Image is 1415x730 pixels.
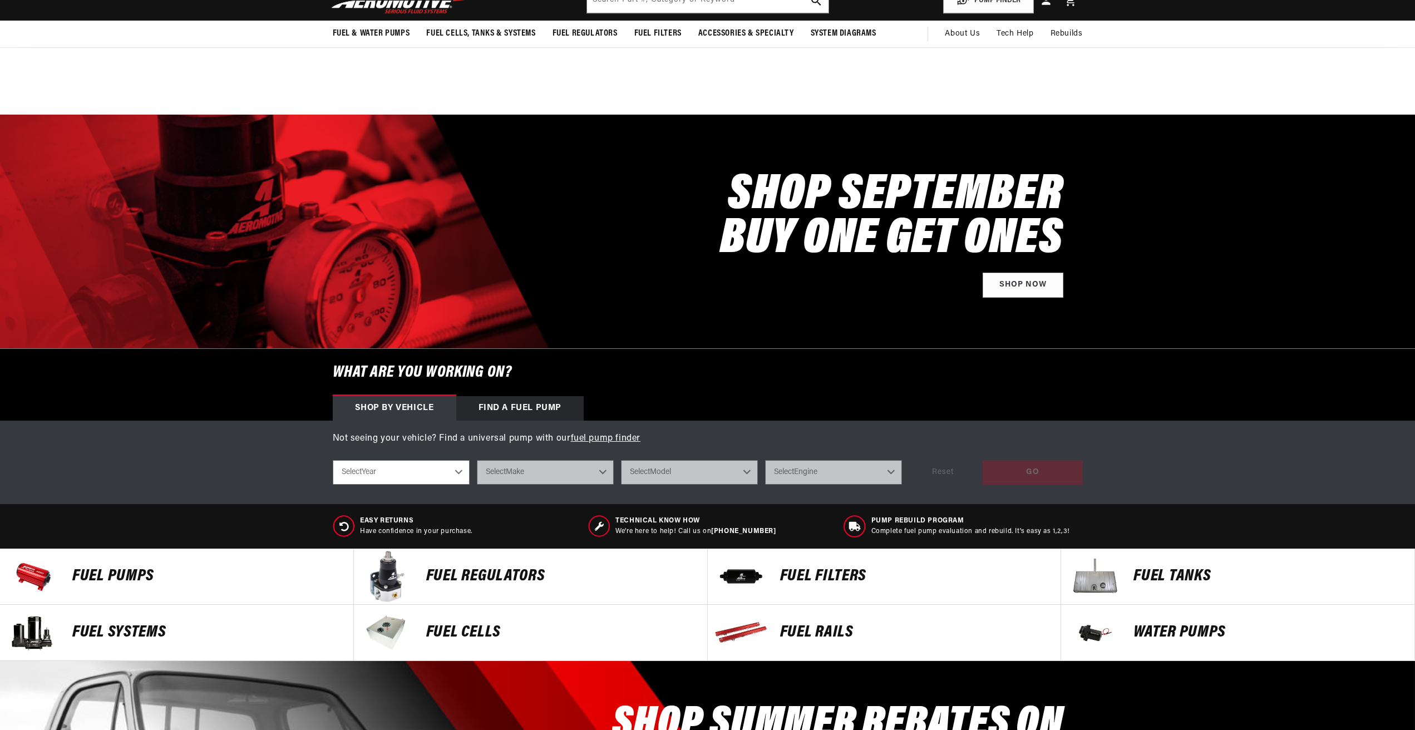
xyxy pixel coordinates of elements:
[1133,624,1403,641] p: Water Pumps
[708,549,1062,605] a: FUEL FILTERS FUEL FILTERS
[708,605,1062,661] a: FUEL Rails FUEL Rails
[626,21,690,47] summary: Fuel Filters
[713,549,769,604] img: FUEL FILTERS
[621,460,758,485] select: Model
[360,527,472,536] p: Have confidence in your purchase.
[354,605,708,661] a: FUEL Cells FUEL Cells
[1042,21,1091,47] summary: Rebuilds
[72,568,342,585] p: Fuel Pumps
[333,28,410,40] span: Fuel & Water Pumps
[305,349,1111,396] h6: What are you working on?
[426,624,696,641] p: FUEL Cells
[6,549,61,604] img: Fuel Pumps
[634,28,682,40] span: Fuel Filters
[936,21,988,47] a: About Us
[690,21,802,47] summary: Accessories & Specialty
[711,528,776,535] a: [PHONE_NUMBER]
[615,516,776,526] span: Technical Know How
[698,28,794,40] span: Accessories & Specialty
[615,527,776,536] p: We’re here to help! Call us on
[333,432,1083,446] p: Not seeing your vehicle? Find a universal pump with our
[780,568,1050,585] p: FUEL FILTERS
[988,21,1042,47] summary: Tech Help
[1067,605,1122,660] img: Water Pumps
[477,460,614,485] select: Make
[802,21,885,47] summary: System Diagrams
[1067,549,1122,604] img: Fuel Tanks
[359,605,415,660] img: FUEL Cells
[1051,28,1083,40] span: Rebuilds
[6,605,61,660] img: Fuel Systems
[544,21,626,47] summary: Fuel Regulators
[983,273,1063,298] a: Shop Now
[333,396,456,421] div: Shop by vehicle
[426,28,535,40] span: Fuel Cells, Tanks & Systems
[333,460,470,485] select: Year
[324,21,418,47] summary: Fuel & Water Pumps
[871,527,1070,536] p: Complete fuel pump evaluation and rebuild. It's easy as 1,2,3!
[426,568,696,585] p: FUEL REGULATORS
[945,29,980,38] span: About Us
[553,28,618,40] span: Fuel Regulators
[997,28,1033,40] span: Tech Help
[418,21,544,47] summary: Fuel Cells, Tanks & Systems
[1061,605,1415,661] a: Water Pumps Water Pumps
[780,624,1050,641] p: FUEL Rails
[720,174,1063,262] h2: SHOP SEPTEMBER BUY ONE GET ONES
[360,516,472,526] span: Easy Returns
[456,396,584,421] div: Find a Fuel Pump
[1061,549,1415,605] a: Fuel Tanks Fuel Tanks
[1133,568,1403,585] p: Fuel Tanks
[571,434,641,443] a: fuel pump finder
[72,624,342,641] p: Fuel Systems
[871,516,1070,526] span: Pump Rebuild program
[354,549,708,605] a: FUEL REGULATORS FUEL REGULATORS
[765,460,902,485] select: Engine
[713,605,769,660] img: FUEL Rails
[359,549,415,604] img: FUEL REGULATORS
[811,28,876,40] span: System Diagrams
